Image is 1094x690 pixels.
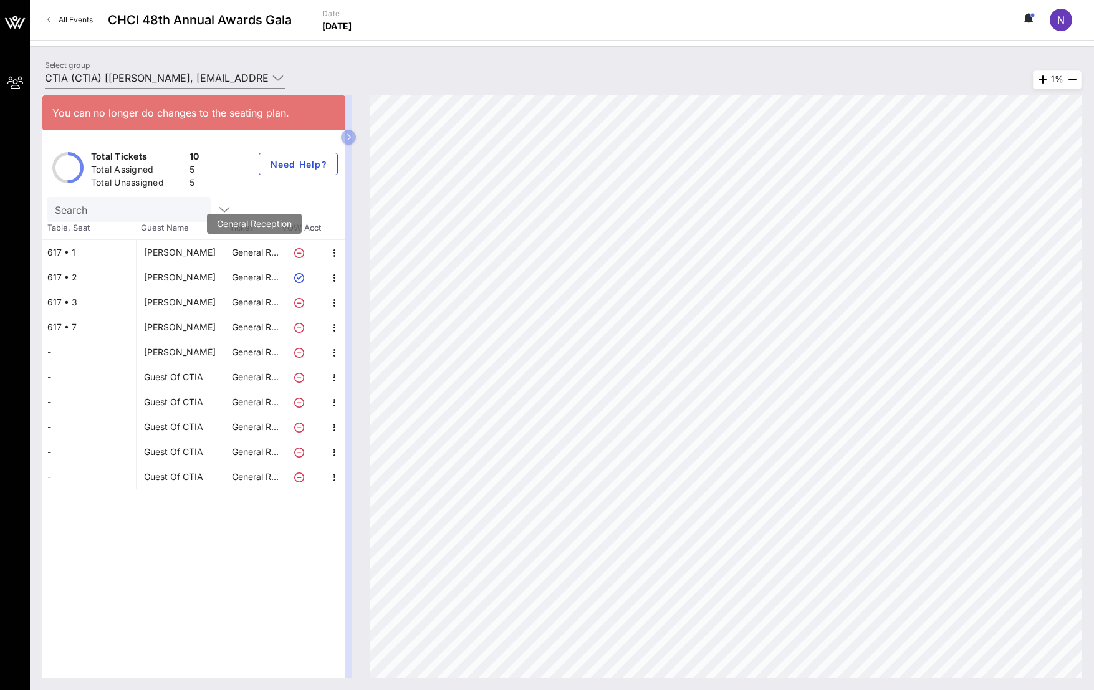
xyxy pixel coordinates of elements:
[144,315,216,340] div: Sophia Lizcano Allred
[42,365,136,390] div: -
[45,60,90,70] label: Select group
[230,315,280,340] p: General R…
[42,340,136,365] div: -
[42,222,136,234] span: Table, Seat
[42,265,136,290] div: 617 • 2
[40,10,100,30] a: All Events
[144,390,203,414] div: Guest Of CTIA
[144,439,203,464] div: Guest Of CTIA
[42,464,136,489] div: -
[1057,14,1065,26] span: N
[230,265,280,290] p: General R…
[190,150,199,166] div: 10
[42,439,136,464] div: -
[144,464,203,489] div: Guest Of CTIA
[144,365,203,390] div: Guest Of CTIA
[136,222,229,234] span: Guest Name
[322,20,352,32] p: [DATE]
[42,315,136,340] div: 617 • 7
[144,290,216,315] div: Faith Rynda
[91,150,185,166] div: Total Tickets
[59,15,93,24] span: All Events
[144,265,216,290] div: Norberto Salinas
[230,240,280,265] p: General R…
[230,365,280,390] p: General R…
[108,11,292,29] span: CHCI 48th Annual Awards Gala
[190,176,199,192] div: 5
[322,7,352,20] p: Date
[1033,70,1082,89] div: 1%
[42,240,136,265] div: 617 • 1
[42,390,136,414] div: -
[230,390,280,414] p: General R…
[259,153,338,175] button: Need Help?
[91,163,185,179] div: Total Assigned
[42,414,136,439] div: -
[230,340,280,365] p: General R…
[190,163,199,179] div: 5
[91,176,185,192] div: Total Unassigned
[230,414,280,439] p: General R…
[230,464,280,489] p: General R…
[229,222,279,234] span: Ticket
[144,340,216,365] div: Matthew Eisenberg
[230,290,280,315] p: General R…
[144,240,216,265] div: Chloe Rodriguez
[144,414,203,439] div: Guest Of CTIA
[52,105,335,120] div: You can no longer do changes to the seating plan.
[279,222,323,234] span: VOW Acct
[1050,9,1072,31] div: N
[42,290,136,315] div: 617 • 3
[230,439,280,464] p: General R…
[269,159,327,170] span: Need Help?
